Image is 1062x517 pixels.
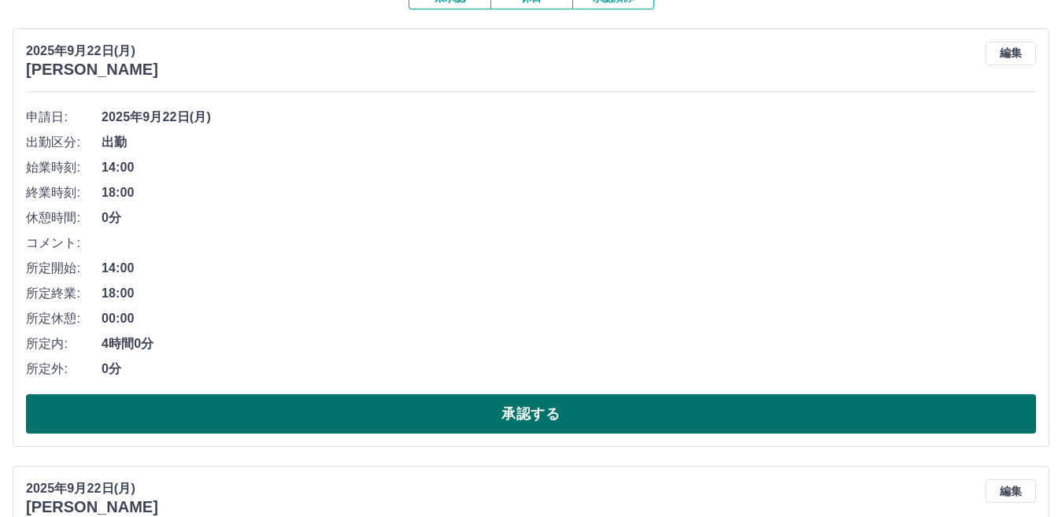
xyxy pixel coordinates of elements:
span: 0分 [102,360,1036,379]
span: 14:00 [102,259,1036,278]
span: 18:00 [102,183,1036,202]
h3: [PERSON_NAME] [26,61,158,79]
span: 所定外: [26,360,102,379]
span: 所定開始: [26,259,102,278]
span: 申請日: [26,108,102,127]
button: 編集 [986,479,1036,503]
span: 所定休憩: [26,309,102,328]
span: 18:00 [102,284,1036,303]
span: 0分 [102,209,1036,227]
span: 終業時刻: [26,183,102,202]
button: 承認する [26,394,1036,434]
h3: [PERSON_NAME] [26,498,158,516]
p: 2025年9月22日(月) [26,479,158,498]
span: 00:00 [102,309,1036,328]
span: 所定内: [26,334,102,353]
span: 休憩時間: [26,209,102,227]
span: 出勤区分: [26,133,102,152]
span: 出勤 [102,133,1036,152]
span: 所定終業: [26,284,102,303]
span: 始業時刻: [26,158,102,177]
span: コメント: [26,234,102,253]
span: 4時間0分 [102,334,1036,353]
span: 14:00 [102,158,1036,177]
p: 2025年9月22日(月) [26,42,158,61]
span: 2025年9月22日(月) [102,108,1036,127]
button: 編集 [986,42,1036,65]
